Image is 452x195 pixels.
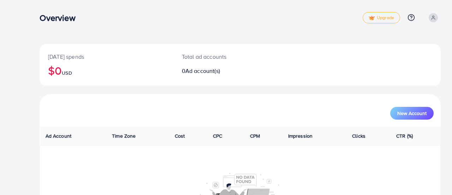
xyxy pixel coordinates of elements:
span: New Account [397,111,427,116]
p: Total ad accounts [182,52,265,61]
h3: Overview [40,13,81,23]
span: CPC [213,132,222,139]
span: USD [62,69,72,76]
button: New Account [390,107,434,120]
span: CPM [250,132,260,139]
h2: $0 [48,64,165,77]
span: Time Zone [112,132,136,139]
h2: 0 [182,68,265,74]
span: CTR (%) [396,132,413,139]
span: Ad account(s) [185,67,220,75]
span: Clicks [352,132,365,139]
span: Upgrade [369,15,394,21]
img: tick [369,16,375,21]
a: tickUpgrade [363,12,400,23]
span: Ad Account [46,132,72,139]
p: [DATE] spends [48,52,165,61]
span: Cost [175,132,185,139]
span: Impression [288,132,313,139]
